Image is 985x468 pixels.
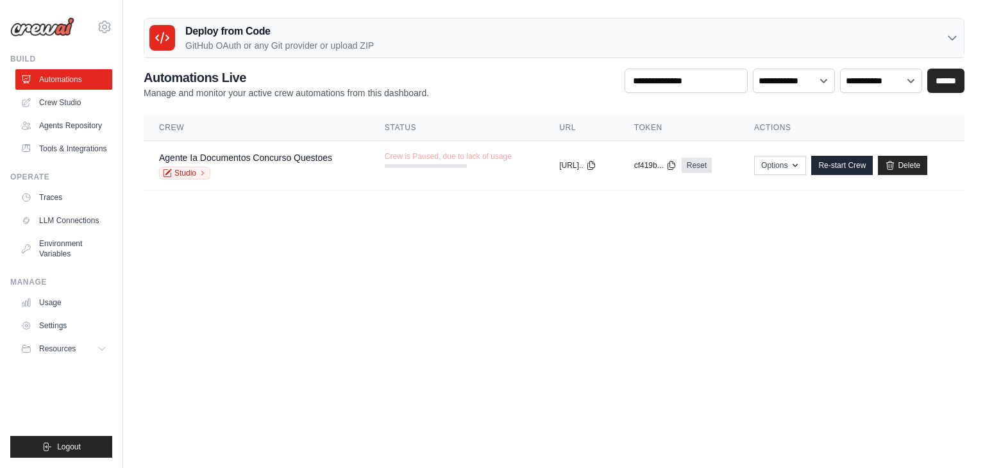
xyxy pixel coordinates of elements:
[385,151,512,162] span: Crew is Paused, due to lack of usage
[754,156,806,175] button: Options
[10,17,74,37] img: Logo
[15,338,112,359] button: Resources
[619,115,739,141] th: Token
[15,315,112,336] a: Settings
[878,156,927,175] a: Delete
[185,24,374,39] h3: Deploy from Code
[15,92,112,113] a: Crew Studio
[185,39,374,52] p: GitHub OAuth or any Git provider or upload ZIP
[369,115,544,141] th: Status
[10,277,112,287] div: Manage
[15,69,112,90] a: Automations
[144,115,369,141] th: Crew
[39,344,76,354] span: Resources
[15,292,112,313] a: Usage
[10,172,112,182] div: Operate
[15,138,112,159] a: Tools & Integrations
[15,187,112,208] a: Traces
[682,158,712,173] a: Reset
[634,160,677,171] button: cf419b...
[159,153,332,163] a: Agente Ia Documentos Concurso Questoes
[57,442,81,452] span: Logout
[144,87,429,99] p: Manage and monitor your active crew automations from this dashboard.
[144,69,429,87] h2: Automations Live
[544,115,619,141] th: URL
[15,115,112,136] a: Agents Repository
[15,233,112,264] a: Environment Variables
[159,167,210,180] a: Studio
[10,436,112,458] button: Logout
[811,156,873,175] a: Re-start Crew
[739,115,964,141] th: Actions
[15,210,112,231] a: LLM Connections
[10,54,112,64] div: Build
